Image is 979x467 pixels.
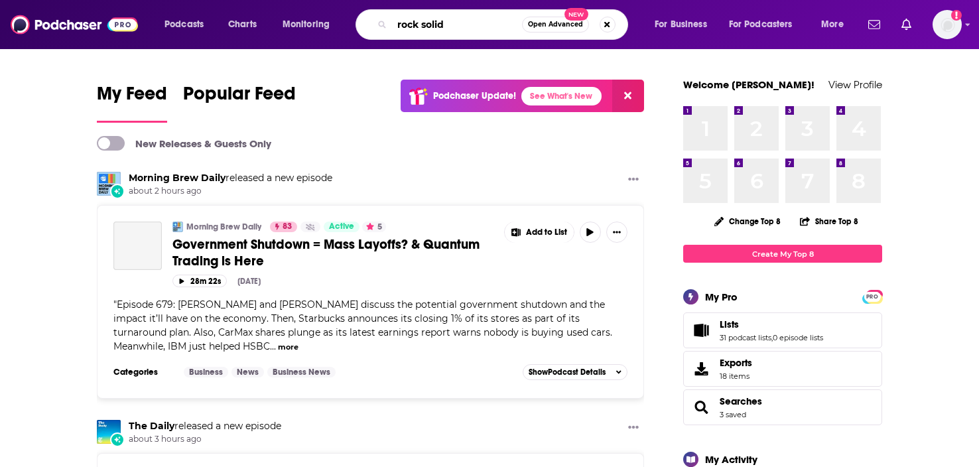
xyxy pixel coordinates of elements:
[97,136,271,151] a: New Releases & Guests Only
[896,13,917,36] a: Show notifications dropdown
[97,82,167,113] span: My Feed
[237,277,261,286] div: [DATE]
[864,292,880,302] span: PRO
[623,420,644,436] button: Show More Button
[172,236,480,269] span: Government Shutdown = Mass Layoffs? & Quantum Trading is Here
[720,318,823,330] a: Lists
[113,299,612,352] span: Episode 679: [PERSON_NAME] and [PERSON_NAME] discuss the potential government shutdown and the im...
[683,312,882,348] span: Lists
[97,82,167,123] a: My Feed
[172,275,227,287] button: 28m 22s
[523,364,627,380] button: ShowPodcast Details
[683,389,882,425] span: Searches
[720,318,739,330] span: Lists
[933,10,962,39] span: Logged in as TaraKennedy
[655,15,707,34] span: For Business
[129,172,332,184] h3: released a new episode
[771,333,773,342] span: ,
[362,222,386,232] button: 5
[821,15,844,34] span: More
[528,21,583,28] span: Open Advanced
[220,14,265,35] a: Charts
[720,371,752,381] span: 18 items
[529,367,606,377] span: Show Podcast Details
[129,420,281,433] h3: released a new episode
[683,78,815,91] a: Welcome [PERSON_NAME]!
[183,82,296,113] span: Popular Feed
[110,184,125,198] div: New Episode
[705,291,738,303] div: My Pro
[231,367,264,377] a: News
[183,82,296,123] a: Popular Feed
[828,78,882,91] a: View Profile
[278,342,298,353] button: more
[564,8,588,21] span: New
[267,367,336,377] a: Business News
[129,186,332,197] span: about 2 hours ago
[368,9,641,40] div: Search podcasts, credits, & more...
[720,410,746,419] a: 3 saved
[186,222,261,232] a: Morning Brew Daily
[729,15,793,34] span: For Podcasters
[113,222,162,270] a: Government Shutdown = Mass Layoffs? & Quantum Trading is Here
[773,333,823,342] a: 0 episode lists
[623,172,644,188] button: Show More Button
[433,90,516,101] p: Podchaser Update!
[645,14,724,35] button: open menu
[683,351,882,387] a: Exports
[155,14,221,35] button: open menu
[706,213,789,230] button: Change Top 8
[129,434,281,445] span: about 3 hours ago
[522,17,589,33] button: Open AdvancedNew
[228,15,257,34] span: Charts
[129,172,226,184] a: Morning Brew Daily
[812,14,860,35] button: open menu
[505,222,574,243] button: Show More Button
[864,291,880,301] a: PRO
[688,398,714,417] a: Searches
[11,12,138,37] img: Podchaser - Follow, Share and Rate Podcasts
[951,10,962,21] svg: Add a profile image
[863,13,885,36] a: Show notifications dropdown
[688,321,714,340] a: Lists
[705,453,757,466] div: My Activity
[270,340,276,352] span: ...
[270,222,297,232] a: 83
[97,420,121,444] img: The Daily
[113,299,612,352] span: "
[933,10,962,39] button: Show profile menu
[110,433,125,447] div: New Episode
[683,245,882,263] a: Create My Top 8
[720,395,762,407] a: Searches
[799,208,859,234] button: Share Top 8
[324,222,359,232] a: Active
[172,236,495,269] a: Government Shutdown = Mass Layoffs? & Quantum Trading is Here
[329,220,354,233] span: Active
[129,420,174,432] a: The Daily
[184,367,228,377] a: Business
[720,357,752,369] span: Exports
[273,14,347,35] button: open menu
[392,14,522,35] input: Search podcasts, credits, & more...
[933,10,962,39] img: User Profile
[172,222,183,232] img: Morning Brew Daily
[688,360,714,378] span: Exports
[521,87,602,105] a: See What's New
[606,222,627,243] button: Show More Button
[720,333,771,342] a: 31 podcast lists
[97,172,121,196] img: Morning Brew Daily
[283,220,292,233] span: 83
[283,15,330,34] span: Monitoring
[164,15,204,34] span: Podcasts
[720,14,812,35] button: open menu
[113,367,173,377] h3: Categories
[526,228,567,237] span: Add to List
